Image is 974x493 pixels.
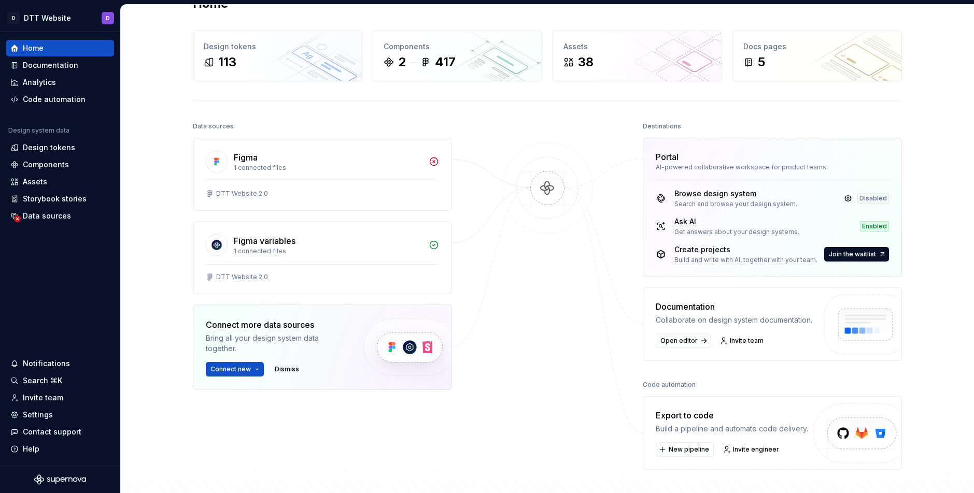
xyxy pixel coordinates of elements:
[643,378,696,392] div: Code automation
[656,424,808,434] div: Build a pipeline and automate code delivery.
[6,139,114,156] a: Design tokens
[6,389,114,406] a: Invite team
[860,221,889,231] div: Enabled
[674,256,817,264] div: Build and write with AI, together with your team.
[656,151,679,163] div: Portal
[23,94,86,105] div: Code automation
[398,54,406,70] div: 2
[234,151,258,164] div: Figma
[193,119,234,134] div: Data sources
[204,41,351,52] div: Design tokens
[206,318,346,331] div: Connect more data sources
[216,273,268,281] div: DTT Website 2.0
[6,441,114,457] button: Help
[717,334,768,348] a: Invite team
[270,362,304,376] button: Dismiss
[656,409,808,422] div: Export to code
[730,337,764,345] span: Invite team
[6,156,114,173] a: Components
[23,160,69,170] div: Components
[275,365,299,373] span: Dismiss
[23,427,81,437] div: Contact support
[656,163,889,171] div: AI-powered collaborative workspace for product teams.
[8,126,69,135] div: Design system data
[24,13,71,23] div: DTT Website
[6,57,114,74] a: Documentation
[2,7,118,29] button: DDTT WebsiteD
[23,43,44,53] div: Home
[384,41,531,52] div: Components
[656,334,711,348] a: Open editor
[6,407,114,423] a: Settings
[720,442,784,457] a: Invite engineer
[23,77,56,88] div: Analytics
[829,250,876,258] span: Join the waitlist
[193,138,452,211] a: Figma1 connected filesDTT Website 2.0
[857,193,889,204] div: Disabled
[193,221,452,294] a: Figma variables1 connected filesDTT Website 2.0
[23,194,87,204] div: Storybook stories
[6,355,114,372] button: Notifications
[6,74,114,91] a: Analytics
[234,235,295,247] div: Figma variables
[656,315,812,325] div: Collaborate on design system documentation.
[660,337,698,345] span: Open editor
[643,119,681,134] div: Destinations
[216,190,268,198] div: DTT Website 2.0
[6,173,114,190] a: Assets
[563,41,711,52] div: Assets
[23,60,78,70] div: Documentation
[218,54,236,70] div: 113
[669,445,709,454] span: New pipeline
[674,228,799,236] div: Get answers about your design systems.
[7,12,20,24] div: D
[23,358,70,369] div: Notifications
[210,365,251,373] span: Connect new
[732,31,902,81] a: Docs pages5
[373,31,542,81] a: Components2417
[23,177,47,187] div: Assets
[106,14,110,22] div: D
[6,91,114,108] a: Code automation
[23,410,53,420] div: Settings
[6,208,114,224] a: Data sources
[23,444,39,454] div: Help
[193,31,362,81] a: Design tokens113
[824,247,889,262] button: Join the waitlist
[733,445,779,454] span: Invite engineer
[435,54,456,70] div: 417
[234,247,422,255] div: 1 connected files
[23,393,63,403] div: Invite team
[234,164,422,172] div: 1 connected files
[6,372,114,389] button: Search ⌘K
[23,211,71,221] div: Data sources
[674,200,797,208] div: Search and browse your design system.
[6,40,114,56] a: Home
[23,375,62,386] div: Search ⌘K
[206,333,346,354] div: Bring all your design system data together.
[674,244,817,255] div: Create projects
[743,41,891,52] div: Docs pages
[656,442,714,457] button: New pipeline
[674,189,797,199] div: Browse design system
[578,54,594,70] div: 38
[23,142,75,153] div: Design tokens
[758,54,765,70] div: 5
[6,424,114,440] button: Contact support
[6,191,114,207] a: Storybook stories
[206,362,264,376] button: Connect new
[553,31,722,81] a: Assets38
[674,216,799,227] div: Ask AI
[34,474,86,485] svg: Supernova Logo
[656,300,812,313] div: Documentation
